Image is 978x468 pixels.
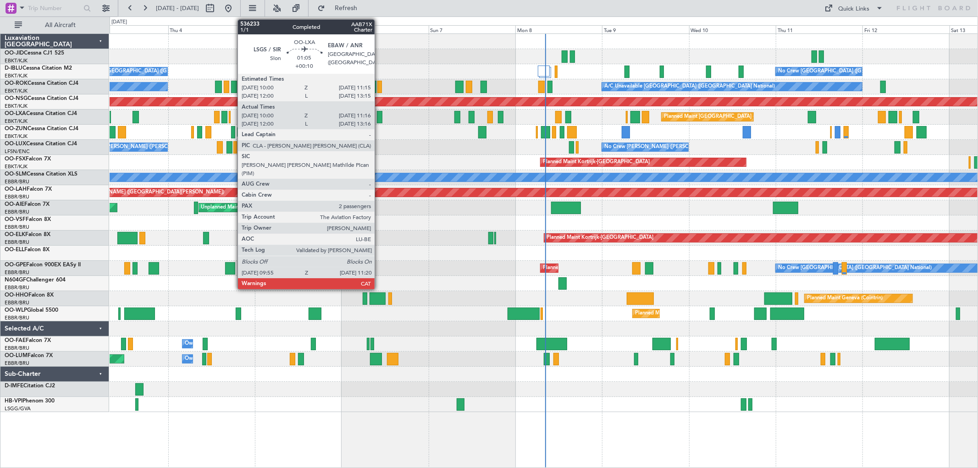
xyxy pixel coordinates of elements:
[5,50,24,56] span: OO-JID
[5,398,22,404] span: HB-VPI
[83,65,237,78] div: No Crew [GEOGRAPHIC_DATA] ([GEOGRAPHIC_DATA] National)
[5,141,26,147] span: OO-LUX
[5,118,28,125] a: EBKT/KJK
[5,103,28,110] a: EBKT/KJK
[168,25,255,33] div: Thu 4
[5,314,29,321] a: EBBR/BRU
[5,126,28,132] span: OO-ZUN
[5,284,29,291] a: EBBR/BRU
[5,217,51,222] a: OO-VSFFalcon 8X
[778,65,932,78] div: No Crew [GEOGRAPHIC_DATA] ([GEOGRAPHIC_DATA] National)
[5,111,77,116] a: OO-LXACessna Citation CJ4
[313,1,368,16] button: Refresh
[776,25,862,33] div: Thu 11
[5,277,66,283] a: N604GFChallenger 604
[5,292,28,298] span: OO-HHO
[5,353,53,358] a: OO-LUMFalcon 7X
[5,262,26,268] span: OO-GPE
[5,193,29,200] a: EBBR/BRU
[5,96,78,101] a: OO-NSGCessna Citation CJ4
[5,148,30,155] a: LFSN/ENC
[5,88,28,94] a: EBKT/KJK
[5,96,28,101] span: OO-NSG
[5,269,29,276] a: EBBR/BRU
[5,126,78,132] a: OO-ZUNCessna Citation CJ4
[602,25,689,33] div: Tue 9
[515,25,602,33] div: Mon 8
[5,66,72,71] a: D-IBLUCessna Citation M2
[543,261,709,275] div: Planned Maint [GEOGRAPHIC_DATA] ([GEOGRAPHIC_DATA] National)
[5,156,26,162] span: OO-FSX
[5,232,50,237] a: OO-ELKFalcon 8X
[429,25,515,33] div: Sun 7
[255,25,342,33] div: Fri 5
[547,231,653,245] div: Planned Maint Kortrijk-[GEOGRAPHIC_DATA]
[5,81,78,86] a: OO-ROKCessna Citation CJ4
[635,307,701,320] div: Planned Maint Milan (Linate)
[342,25,428,33] div: Sat 6
[5,202,50,207] a: OO-AIEFalcon 7X
[5,217,26,222] span: OO-VSF
[807,292,883,305] div: Planned Maint Geneva (Cointrin)
[5,262,81,268] a: OO-GPEFalcon 900EX EASy II
[5,163,28,170] a: EBKT/KJK
[778,261,932,275] div: No Crew [GEOGRAPHIC_DATA] ([GEOGRAPHIC_DATA] National)
[5,308,27,313] span: OO-WLP
[240,125,391,139] div: Unplanned Maint [GEOGRAPHIC_DATA] ([GEOGRAPHIC_DATA])
[5,398,55,404] a: HB-VPIPhenom 300
[83,140,193,154] div: No Crew [PERSON_NAME] ([PERSON_NAME])
[5,239,29,246] a: EBBR/BRU
[5,66,22,71] span: D-IBLU
[5,360,29,367] a: EBBR/BRU
[604,140,714,154] div: No Crew [PERSON_NAME] ([PERSON_NAME])
[5,111,26,116] span: OO-LXA
[10,18,99,33] button: All Aircraft
[5,187,52,192] a: OO-LAHFalcon 7X
[5,299,29,306] a: EBBR/BRU
[111,18,127,26] div: [DATE]
[81,25,168,33] div: Wed 3
[5,247,24,253] span: OO-ELL
[5,338,26,343] span: OO-FAE
[604,80,775,94] div: A/C Unavailable [GEOGRAPHIC_DATA] ([GEOGRAPHIC_DATA] National)
[5,50,64,56] a: OO-JIDCessna CJ1 525
[28,1,81,15] input: Trip Number
[5,383,23,389] span: D-IMFE
[24,22,97,28] span: All Aircraft
[5,247,50,253] a: OO-ELLFalcon 8X
[5,383,55,389] a: D-IMFECitation CJ2
[5,156,51,162] a: OO-FSXFalcon 7X
[664,110,830,124] div: Planned Maint [GEOGRAPHIC_DATA] ([GEOGRAPHIC_DATA] National)
[689,25,776,33] div: Wed 10
[862,25,949,33] div: Fri 12
[5,345,29,352] a: EBBR/BRU
[185,352,247,366] div: Owner Melsbroek Air Base
[5,133,28,140] a: EBKT/KJK
[5,81,28,86] span: OO-ROK
[5,57,28,64] a: EBKT/KJK
[820,1,888,16] button: Quick Links
[327,5,365,11] span: Refresh
[5,405,31,412] a: LSGG/GVA
[5,178,29,185] a: EBBR/BRU
[5,187,27,192] span: OO-LAH
[156,4,199,12] span: [DATE] - [DATE]
[5,338,51,343] a: OO-FAEFalcon 7X
[5,171,27,177] span: OO-SLM
[5,308,58,313] a: OO-WLPGlobal 5500
[201,201,374,215] div: Unplanned Maint [GEOGRAPHIC_DATA] ([GEOGRAPHIC_DATA] National)
[5,202,24,207] span: OO-AIE
[5,232,25,237] span: OO-ELK
[5,277,26,283] span: N604GF
[5,224,29,231] a: EBBR/BRU
[5,171,77,177] a: OO-SLMCessna Citation XLS
[185,337,247,351] div: Owner Melsbroek Air Base
[839,5,870,14] div: Quick Links
[5,353,28,358] span: OO-LUM
[543,155,650,169] div: Planned Maint Kortrijk-[GEOGRAPHIC_DATA]
[5,141,77,147] a: OO-LUXCessna Citation CJ4
[5,72,28,79] a: EBKT/KJK
[5,292,54,298] a: OO-HHOFalcon 8X
[5,209,29,215] a: EBBR/BRU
